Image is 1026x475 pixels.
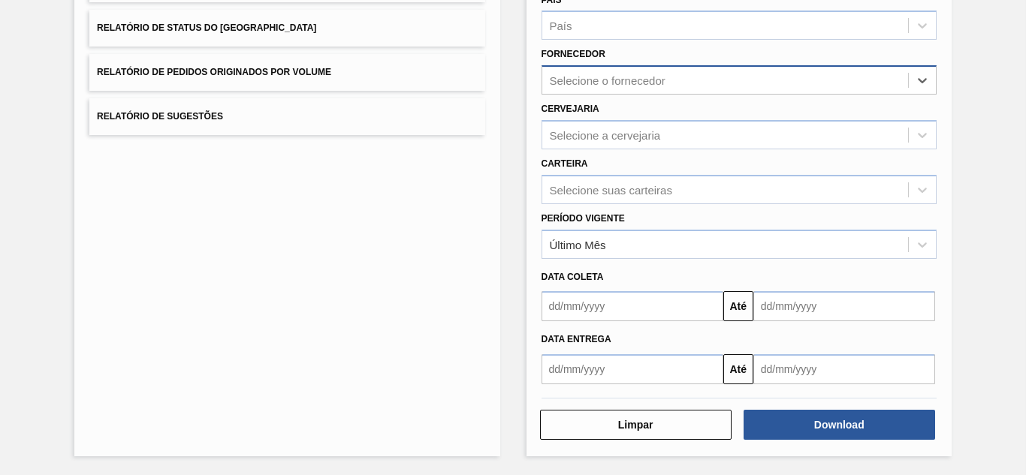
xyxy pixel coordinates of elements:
div: Selecione o fornecedor [550,74,665,87]
span: Data coleta [542,272,604,282]
span: Data entrega [542,334,611,344]
input: dd/mm/yyyy [753,291,935,321]
input: dd/mm/yyyy [542,291,723,321]
div: Último Mês [550,238,606,251]
button: Download [744,410,935,440]
div: Selecione suas carteiras [550,183,672,196]
span: Relatório de Pedidos Originados por Volume [97,67,331,77]
button: Relatório de Pedidos Originados por Volume [89,54,484,91]
div: País [550,20,572,32]
div: Selecione a cervejaria [550,128,661,141]
button: Até [723,354,753,384]
label: Carteira [542,158,588,169]
input: dd/mm/yyyy [542,354,723,384]
button: Relatório de Status do [GEOGRAPHIC_DATA] [89,10,484,47]
button: Limpar [540,410,732,440]
button: Relatório de Sugestões [89,98,484,135]
span: Relatório de Status do [GEOGRAPHIC_DATA] [97,23,316,33]
button: Até [723,291,753,321]
input: dd/mm/yyyy [753,354,935,384]
label: Cervejaria [542,104,599,114]
span: Relatório de Sugestões [97,111,223,122]
label: Período Vigente [542,213,625,224]
label: Fornecedor [542,49,605,59]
